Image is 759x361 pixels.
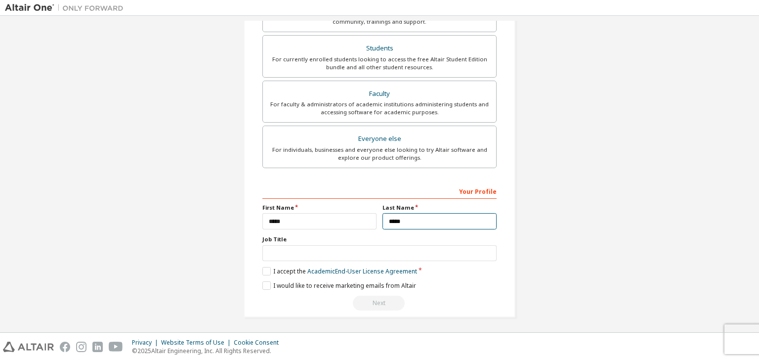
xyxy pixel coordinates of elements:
label: First Name [262,204,377,212]
p: © 2025 Altair Engineering, Inc. All Rights Reserved. [132,347,285,355]
div: For currently enrolled students looking to access the free Altair Student Edition bundle and all ... [269,55,490,71]
div: Students [269,42,490,55]
div: Everyone else [269,132,490,146]
label: Job Title [262,235,497,243]
div: Privacy [132,339,161,347]
div: Website Terms of Use [161,339,234,347]
div: Faculty [269,87,490,101]
img: instagram.svg [76,342,86,352]
a: Academic End-User License Agreement [307,267,417,275]
label: I accept the [262,267,417,275]
img: Altair One [5,3,128,13]
div: For faculty & administrators of academic institutions administering students and accessing softwa... [269,100,490,116]
div: For individuals, businesses and everyone else looking to try Altair software and explore our prod... [269,146,490,162]
div: Cookie Consent [234,339,285,347]
div: Read and acccept EULA to continue [262,296,497,311]
img: linkedin.svg [92,342,103,352]
label: I would like to receive marketing emails from Altair [262,281,416,290]
img: youtube.svg [109,342,123,352]
label: Last Name [382,204,497,212]
img: altair_logo.svg [3,342,54,352]
div: Your Profile [262,183,497,199]
img: facebook.svg [60,342,70,352]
